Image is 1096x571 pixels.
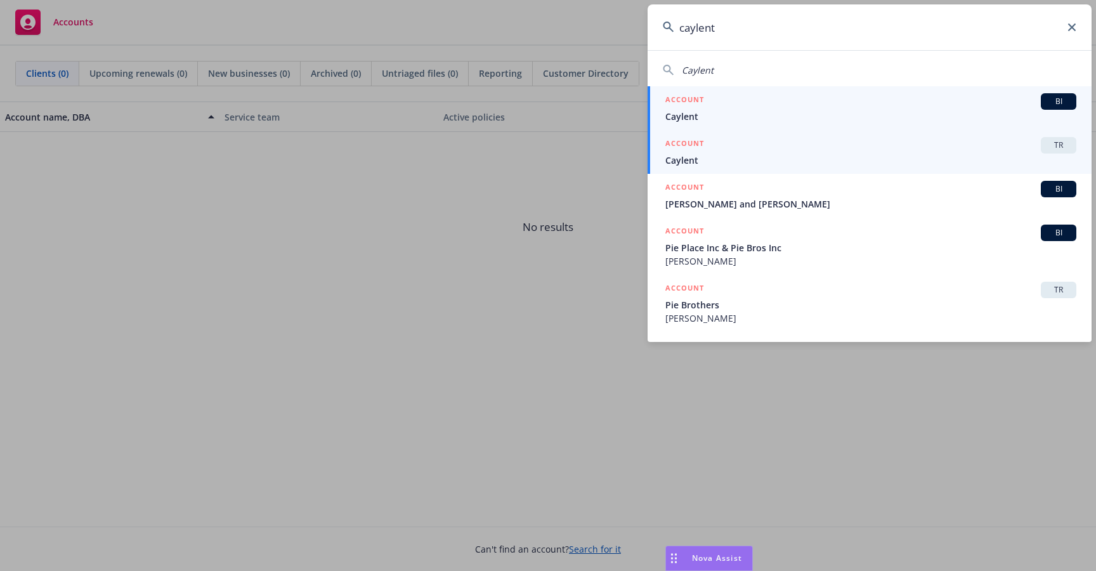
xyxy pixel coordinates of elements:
[1046,284,1071,296] span: TR
[665,197,1076,211] span: [PERSON_NAME] and [PERSON_NAME]
[665,298,1076,312] span: Pie Brothers
[1046,96,1071,107] span: BI
[665,282,704,297] h5: ACCOUNT
[648,86,1092,130] a: ACCOUNTBICaylent
[665,154,1076,167] span: Caylent
[692,553,742,563] span: Nova Assist
[648,218,1092,275] a: ACCOUNTBIPie Place Inc & Pie Bros Inc[PERSON_NAME]
[665,110,1076,123] span: Caylent
[665,137,704,152] h5: ACCOUNT
[665,241,1076,254] span: Pie Place Inc & Pie Bros Inc
[665,225,704,240] h5: ACCOUNT
[682,64,714,76] span: Caylent
[648,275,1092,332] a: ACCOUNTTRPie Brothers[PERSON_NAME]
[665,254,1076,268] span: [PERSON_NAME]
[665,312,1076,325] span: [PERSON_NAME]
[1046,140,1071,151] span: TR
[1046,227,1071,239] span: BI
[666,546,682,570] div: Drag to move
[648,174,1092,218] a: ACCOUNTBI[PERSON_NAME] and [PERSON_NAME]
[665,181,704,196] h5: ACCOUNT
[665,93,704,108] h5: ACCOUNT
[648,130,1092,174] a: ACCOUNTTRCaylent
[665,546,753,571] button: Nova Assist
[1046,183,1071,195] span: BI
[648,4,1092,50] input: Search...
